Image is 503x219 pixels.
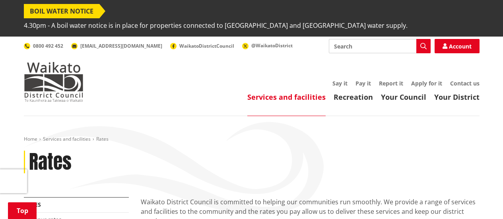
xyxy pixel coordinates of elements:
input: Search input [329,39,431,53]
a: Contact us [450,79,480,87]
a: Services and facilities [43,136,91,142]
a: Pay it [355,79,371,87]
a: 0800 492 452 [24,43,63,49]
a: Your Council [381,92,426,102]
a: [EMAIL_ADDRESS][DOMAIN_NAME] [71,43,162,49]
a: Report it [379,79,403,87]
a: Account [435,39,480,53]
h1: Rates [29,151,72,174]
span: [EMAIL_ADDRESS][DOMAIN_NAME] [80,43,162,49]
a: Your District [434,92,480,102]
span: 4.30pm - A boil water notice is in place for properties connected to [GEOGRAPHIC_DATA] and [GEOGR... [24,18,408,33]
a: Say it [332,79,348,87]
a: @WaikatoDistrict [242,42,293,49]
a: Top [8,202,37,219]
span: BOIL WATER NOTICE [24,4,99,18]
span: @WaikatoDistrict [251,42,293,49]
img: Waikato District Council - Te Kaunihera aa Takiwaa o Waikato [24,62,84,102]
span: 0800 492 452 [33,43,63,49]
a: Home [24,136,37,142]
span: WaikatoDistrictCouncil [179,43,234,49]
a: Apply for it [411,79,442,87]
a: Services and facilities [247,92,326,102]
a: Recreation [334,92,373,102]
a: WaikatoDistrictCouncil [170,43,234,49]
nav: breadcrumb [24,136,480,143]
span: Rates [96,136,109,142]
a: Rates [24,201,41,208]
